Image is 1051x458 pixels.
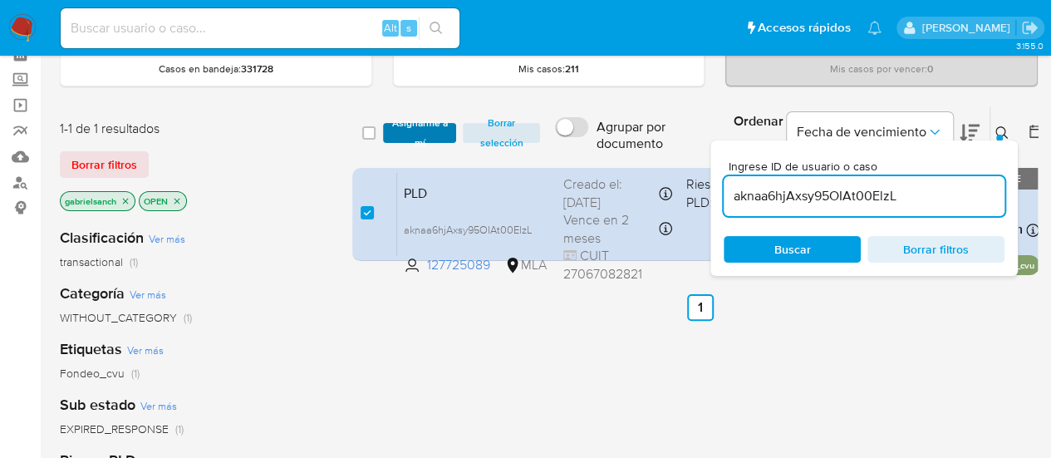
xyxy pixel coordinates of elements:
[1021,19,1039,37] a: Salir
[758,19,851,37] span: Accesos rápidos
[61,17,459,39] input: Buscar usuario o caso...
[1015,39,1043,52] span: 3.155.0
[406,20,411,36] span: s
[384,20,397,36] span: Alt
[419,17,453,40] button: search-icon
[867,21,882,35] a: Notificaciones
[921,20,1015,36] p: gabriela.sanchez@mercadolibre.com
